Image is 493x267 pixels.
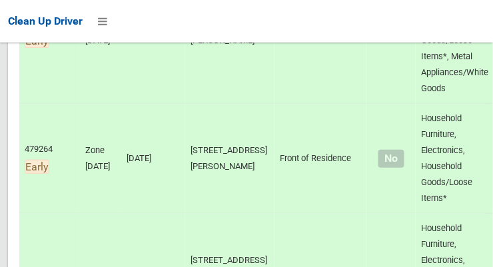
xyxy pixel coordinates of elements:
td: Zone [DATE] [80,104,121,214]
span: Clean Up Driver [8,15,83,27]
span: Early [25,160,49,174]
td: [DATE] [121,104,185,214]
td: [STREET_ADDRESS][PERSON_NAME] [185,104,274,214]
span: Early [25,34,49,48]
td: 479264 [19,104,80,214]
h4: Normal sized [372,153,410,164]
span: No [378,150,404,168]
a: Clean Up Driver [8,11,83,31]
td: Front of Residence [274,104,366,214]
